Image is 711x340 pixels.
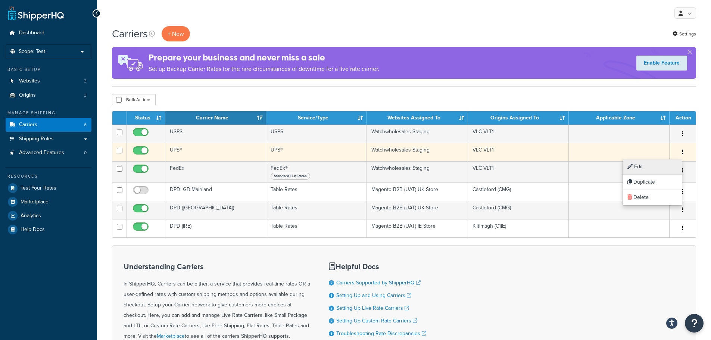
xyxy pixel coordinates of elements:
td: Table Rates [266,219,367,237]
span: Test Your Rates [21,185,56,191]
span: Origins [19,92,36,99]
a: Settings [673,29,696,39]
th: Applicable Zone: activate to sort column ascending [569,111,670,125]
a: Origins 3 [6,88,91,102]
td: USPS [266,125,367,143]
td: Castleford (CMG) [468,201,569,219]
td: Watchwholesales Staging [367,125,468,143]
a: Test Your Rates [6,181,91,195]
td: FedEx [165,161,266,183]
td: UPS® [165,143,266,161]
a: Setting Up Live Rate Carriers [336,304,409,312]
span: 3 [84,78,87,84]
th: Service/Type: activate to sort column ascending [266,111,367,125]
td: Watchwholesales Staging [367,161,468,183]
a: Edit [623,159,682,175]
a: Shipping Rules [6,132,91,146]
th: Carrier Name: activate to sort column ascending [165,111,266,125]
a: Setting Up and Using Carriers [336,291,411,299]
a: Carriers 6 [6,118,91,132]
td: DPD (IRE) [165,219,266,237]
td: VLC VLT1 [468,143,569,161]
td: Kiltimagh (C1IE) [468,219,569,237]
button: Bulk Actions [112,94,156,105]
a: Websites 3 [6,74,91,88]
span: Dashboard [19,30,44,36]
span: Analytics [21,213,41,219]
h3: Helpful Docs [329,262,426,271]
h3: Understanding Carriers [124,262,310,271]
td: Magento B2B (UAT) IE Store [367,219,468,237]
a: Help Docs [6,223,91,236]
span: 0 [84,150,87,156]
td: DPD ([GEOGRAPHIC_DATA]) [165,201,266,219]
p: Set up Backup Carrier Rates for the rare circumstances of downtime for a live rate carrier. [149,64,379,74]
div: Manage Shipping [6,110,91,116]
td: DPD: GB Mainland [165,183,266,201]
a: Troubleshooting Rate Discrepancies [336,330,426,337]
a: Marketplace [6,195,91,209]
li: Websites [6,74,91,88]
button: Open Resource Center [685,314,704,333]
td: FedEx® [266,161,367,183]
a: Duplicate [623,175,682,190]
span: Carriers [19,122,37,128]
a: Analytics [6,209,91,222]
span: 3 [84,92,87,99]
td: VLC VLT1 [468,161,569,183]
td: Watchwholesales Staging [367,143,468,161]
li: Origins [6,88,91,102]
td: Magento B2B (UAT) UK Store [367,201,468,219]
th: Action [670,111,696,125]
th: Origins Assigned To: activate to sort column ascending [468,111,569,125]
td: Magento B2B (UAT) UK Store [367,183,468,201]
td: UPS® [266,143,367,161]
span: Shipping Rules [19,136,54,142]
a: Advanced Features 0 [6,146,91,160]
a: ShipperHQ Home [8,6,64,21]
img: ad-rules-rateshop-fe6ec290ccb7230408bd80ed9643f0289d75e0ffd9eb532fc0e269fcd187b520.png [112,47,149,79]
th: Websites Assigned To: activate to sort column ascending [367,111,468,125]
a: Marketplace [157,332,185,340]
td: Table Rates [266,183,367,201]
div: Basic Setup [6,66,91,73]
td: Castleford (CMG) [468,183,569,201]
th: Status: activate to sort column ascending [127,111,165,125]
h1: Carriers [112,26,148,41]
a: Dashboard [6,26,91,40]
a: Delete [623,190,682,205]
li: Advanced Features [6,146,91,160]
div: Resources [6,173,91,180]
span: Advanced Features [19,150,64,156]
span: Standard List Rates [271,173,310,180]
button: + New [162,26,190,41]
span: Marketplace [21,199,49,205]
h4: Prepare your business and never miss a sale [149,52,379,64]
li: Carriers [6,118,91,132]
td: Table Rates [266,201,367,219]
td: VLC VLT1 [468,125,569,143]
a: Enable Feature [636,56,687,71]
span: Websites [19,78,40,84]
a: Carriers Supported by ShipperHQ [336,279,421,287]
td: USPS [165,125,266,143]
span: Scope: Test [19,49,45,55]
a: Setting Up Custom Rate Carriers [336,317,417,325]
span: 6 [84,122,87,128]
span: Help Docs [21,227,45,233]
